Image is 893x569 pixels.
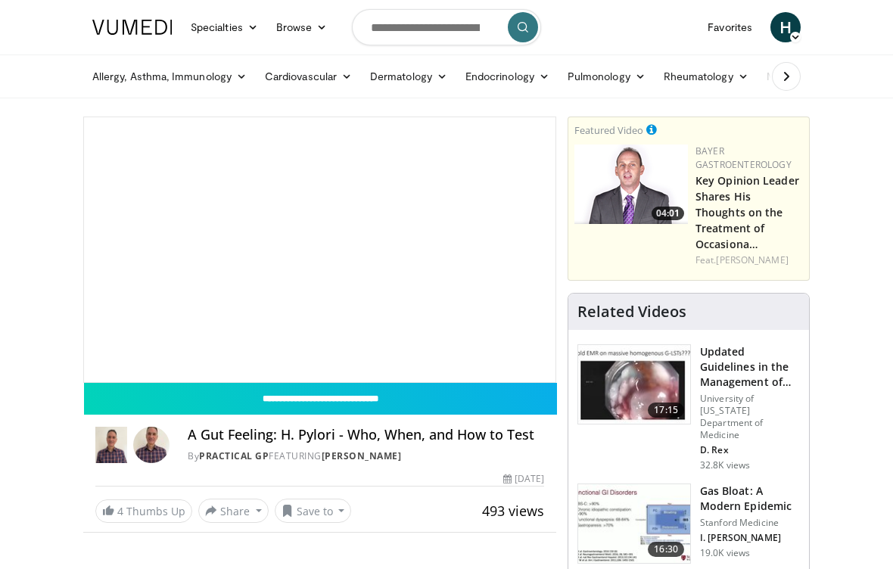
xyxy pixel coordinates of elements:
a: Key Opinion Leader Shares His Thoughts on the Treatment of Occasiona… [695,173,799,251]
img: Avatar [133,427,170,463]
h4: A Gut Feeling: H. Pylori - Who, When, and How to Test [188,427,544,443]
a: 16:30 Gas Bloat: A Modern Epidemic Stanford Medicine I. [PERSON_NAME] 19.0K views [577,483,800,564]
a: H [770,12,801,42]
p: 19.0K views [700,547,750,559]
span: 16:30 [648,542,684,557]
span: 17:15 [648,403,684,418]
a: Endocrinology [456,61,559,92]
p: 32.8K views [700,459,750,471]
a: Specialties [182,12,267,42]
a: [PERSON_NAME] [322,449,402,462]
a: [PERSON_NAME] [716,253,788,266]
a: Rheumatology [655,61,758,92]
span: 4 [117,504,123,518]
h3: Updated Guidelines in the Management of Large Colon Polyps: Inspecti… [700,344,800,390]
img: dfcfcb0d-b871-4e1a-9f0c-9f64970f7dd8.150x105_q85_crop-smart_upscale.jpg [578,345,690,424]
img: 480ec31d-e3c1-475b-8289-0a0659db689a.150x105_q85_crop-smart_upscale.jpg [578,484,690,563]
a: Dermatology [361,61,456,92]
img: 9828b8df-38ad-4333-b93d-bb657251ca89.png.150x105_q85_crop-smart_upscale.png [574,145,688,224]
img: Practical GP [95,427,127,463]
img: VuMedi Logo [92,20,173,35]
a: Cardiovascular [256,61,361,92]
a: Practical GP [199,449,269,462]
button: Share [198,499,269,523]
a: Bayer Gastroenterology [695,145,792,171]
p: D. Rex [700,444,800,456]
h3: Gas Bloat: A Modern Epidemic [700,483,800,514]
a: 4 Thumbs Up [95,499,192,523]
input: Search topics, interventions [352,9,541,45]
h4: Related Videos [577,303,686,321]
a: 17:15 Updated Guidelines in the Management of Large Colon Polyps: Inspecti… University of [US_STA... [577,344,800,471]
p: University of [US_STATE] Department of Medicine [700,393,800,441]
span: 04:01 [652,207,684,220]
div: By FEATURING [188,449,544,463]
a: Favorites [699,12,761,42]
p: Stanford Medicine [700,517,800,529]
div: [DATE] [503,472,544,486]
div: Feat. [695,253,803,267]
a: 04:01 [574,145,688,224]
a: Allergy, Asthma, Immunology [83,61,256,92]
span: 493 views [482,502,544,520]
a: Pulmonology [559,61,655,92]
button: Save to [275,499,352,523]
small: Featured Video [574,123,643,137]
p: I. [PERSON_NAME] [700,532,800,544]
a: Browse [267,12,337,42]
video-js: Video Player [84,117,555,382]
